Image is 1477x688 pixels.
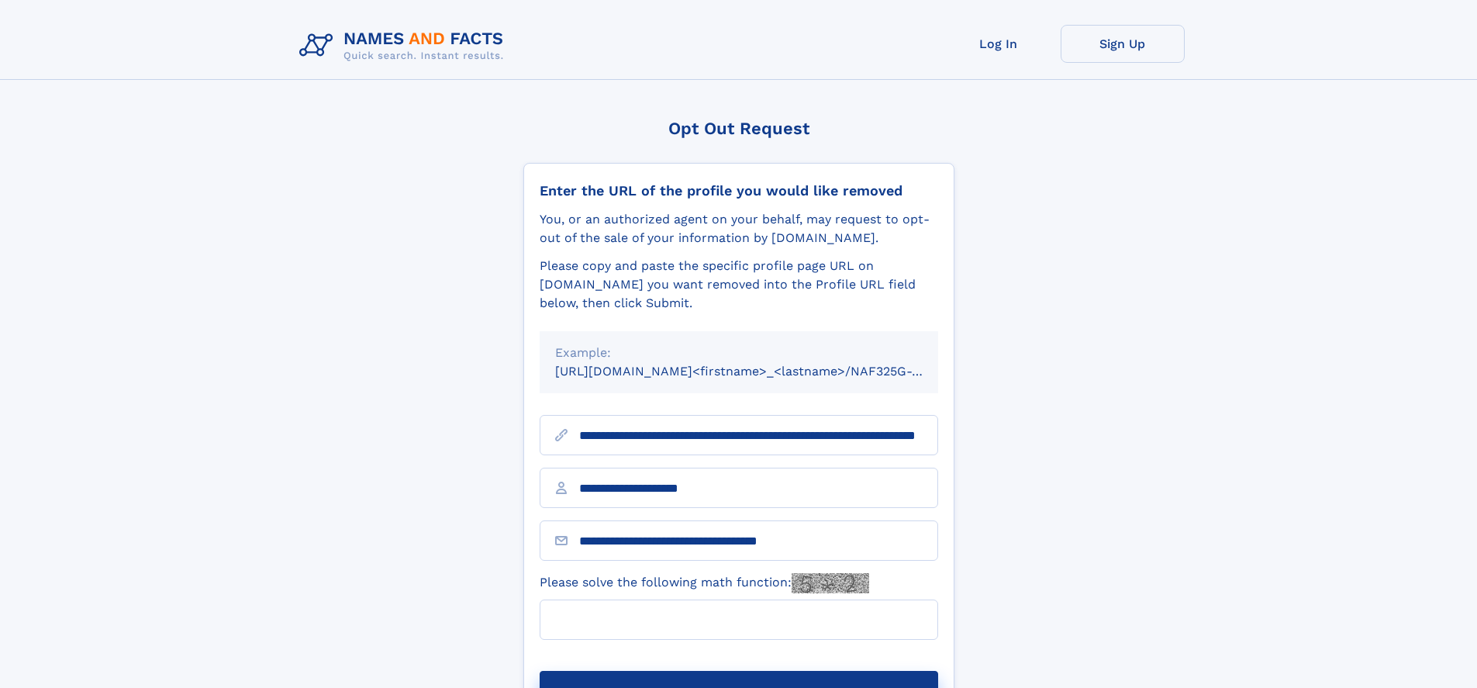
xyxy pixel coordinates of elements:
a: Sign Up [1061,25,1185,63]
div: Example: [555,344,923,362]
div: Opt Out Request [523,119,954,138]
label: Please solve the following math function: [540,573,869,593]
div: Enter the URL of the profile you would like removed [540,182,938,199]
small: [URL][DOMAIN_NAME]<firstname>_<lastname>/NAF325G-xxxxxxxx [555,364,968,379]
div: Please copy and paste the specific profile page URL on [DOMAIN_NAME] you want removed into the Pr... [540,257,938,313]
a: Log In [937,25,1061,63]
img: Logo Names and Facts [293,25,516,67]
div: You, or an authorized agent on your behalf, may request to opt-out of the sale of your informatio... [540,210,938,247]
